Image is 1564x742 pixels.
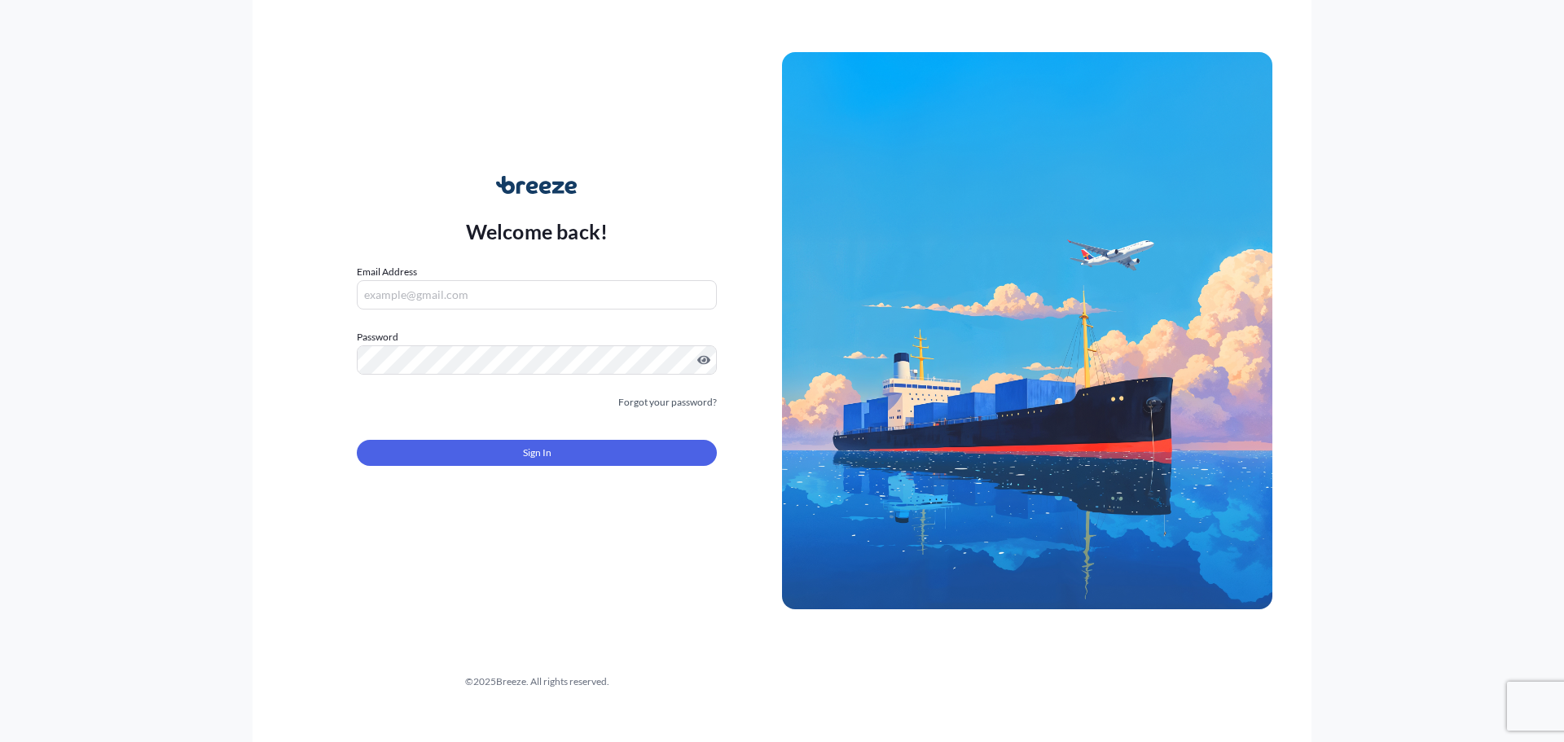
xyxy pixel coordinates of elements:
a: Forgot your password? [618,394,717,411]
button: Sign In [357,440,717,466]
label: Password [357,329,717,345]
p: Welcome back! [466,218,608,244]
img: Ship illustration [782,52,1272,609]
button: Show password [697,353,710,367]
div: © 2025 Breeze. All rights reserved. [292,674,782,690]
input: example@gmail.com [357,280,717,310]
span: Sign In [523,445,551,461]
label: Email Address [357,264,417,280]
